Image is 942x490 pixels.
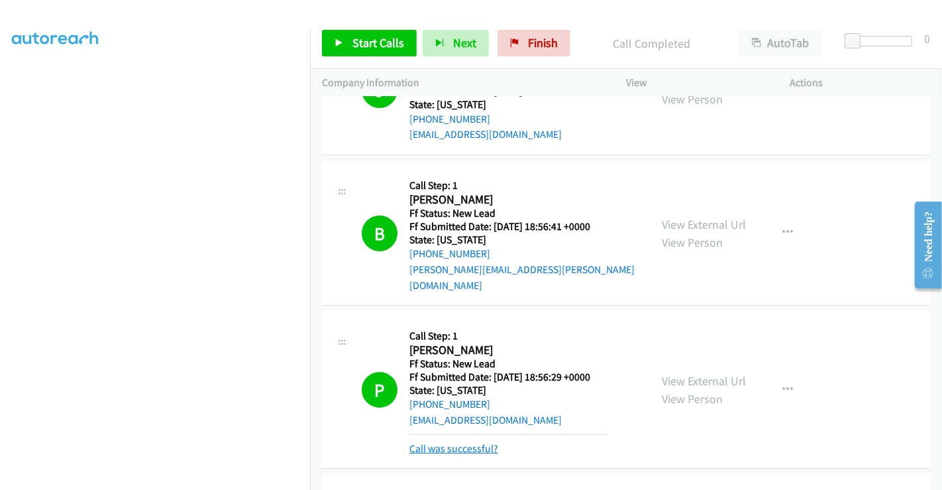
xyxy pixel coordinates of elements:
[362,372,397,408] h1: P
[409,414,562,426] a: [EMAIL_ADDRESS][DOMAIN_NAME]
[662,92,723,107] a: View Person
[409,192,607,208] h2: [PERSON_NAME]
[662,391,723,406] a: View Person
[409,179,638,192] h5: Call Step: 1
[497,30,570,56] a: Finish
[626,75,766,91] p: View
[423,30,489,56] button: Next
[453,35,476,50] span: Next
[352,35,404,50] span: Start Calls
[588,34,715,52] p: Call Completed
[322,75,602,91] p: Company Information
[409,263,635,292] a: [PERSON_NAME][EMAIL_ADDRESS][PERSON_NAME][DOMAIN_NAME]
[409,442,498,455] a: Call was successful?
[322,30,417,56] a: Start Calls
[409,343,607,358] h2: [PERSON_NAME]
[409,371,607,384] h5: Ff Submitted Date: [DATE] 18:56:29 +0000
[528,35,558,50] span: Finish
[362,215,397,251] h1: B
[409,98,607,111] h5: State: [US_STATE]
[409,384,607,397] h5: State: [US_STATE]
[851,36,912,46] div: Delay between calls (in seconds)
[409,398,490,410] a: [PHONE_NUMBER]
[409,220,638,233] h5: Ff Submitted Date: [DATE] 18:56:41 +0000
[409,128,562,141] a: [EMAIL_ADDRESS][DOMAIN_NAME]
[409,247,490,260] a: [PHONE_NUMBER]
[409,207,638,220] h5: Ff Status: New Lead
[662,217,746,232] a: View External Url
[662,373,746,389] a: View External Url
[904,192,942,298] iframe: Resource Center
[409,357,607,371] h5: Ff Status: New Lead
[409,330,607,343] h5: Call Step: 1
[409,233,638,247] h5: State: [US_STATE]
[662,235,723,250] a: View Person
[790,75,931,91] p: Actions
[409,113,490,125] a: [PHONE_NUMBER]
[739,30,821,56] button: AutoTab
[924,30,930,48] div: 0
